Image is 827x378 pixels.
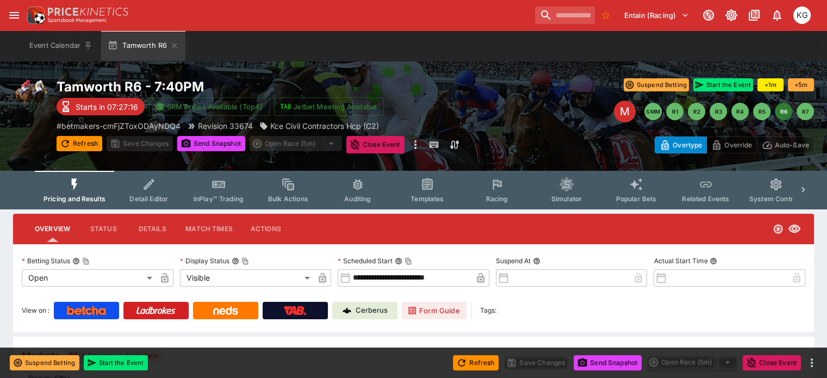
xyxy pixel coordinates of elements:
button: Copy To Clipboard [82,257,90,265]
button: SRM Prices Available (Top4) [149,97,270,116]
button: Copy To Clipboard [241,257,249,265]
button: Tamworth R6 [101,30,185,61]
span: Bulk Actions [268,195,308,203]
p: Scheduled Start [338,256,393,265]
a: Cerberus [332,302,397,319]
button: more [409,136,422,153]
img: Sportsbook Management [48,18,107,23]
button: Betting StatusCopy To Clipboard [72,257,80,265]
button: Start the Event [84,355,148,370]
span: Detail Editor [129,195,168,203]
button: Close Event [346,136,405,153]
p: Starts in 07:27:16 [76,101,138,113]
button: Status [79,216,128,242]
img: Betcha [67,306,106,315]
button: SMM [644,103,662,120]
button: Connected to PK [699,5,718,25]
button: Copy To Clipboard [405,257,412,265]
div: split button [250,136,342,151]
span: Pricing and Results [43,195,105,203]
button: Overtype [655,137,707,153]
div: Start From [655,137,814,153]
p: Suspend At [496,256,531,265]
p: Display Status [180,256,229,265]
label: Tags: [480,302,496,319]
button: +1m [757,78,784,91]
p: Betting Status [22,256,70,265]
h2: Copy To Clipboard [57,78,499,95]
span: Popular Bets [615,195,656,203]
button: Kevin Gutschlag [790,3,814,27]
button: Actions [241,216,290,242]
div: Visible [180,269,314,287]
button: Suspend Betting [624,78,689,91]
button: Documentation [744,5,764,25]
div: split button [646,355,738,370]
img: Cerberus [343,306,351,315]
span: System Controls [749,195,803,203]
button: R3 [710,103,727,120]
button: R7 [797,103,814,120]
p: Overtype [673,139,702,151]
button: Overview [26,216,79,242]
button: Suspend At [533,257,540,265]
div: Edit Meeting [614,101,636,122]
button: Event Calendar [23,30,99,61]
img: Ladbrokes [136,306,176,315]
span: Auditing [344,195,371,203]
div: Kevin Gutschlag [793,7,811,24]
div: Open [22,269,156,287]
input: search [535,7,595,24]
button: Refresh [453,355,499,370]
button: Toggle light/dark mode [722,5,741,25]
img: PriceKinetics Logo [24,4,46,26]
button: Details [128,216,177,242]
button: Suspend Betting [10,355,79,370]
span: Racing [486,195,508,203]
button: Scheduled StartCopy To Clipboard [395,257,402,265]
p: Actual Start Time [654,256,707,265]
button: +5m [788,78,814,91]
div: Event type filters [35,171,792,209]
img: horse_racing.png [13,78,48,113]
p: Cerberus [356,305,388,316]
button: Match Times [177,216,241,242]
img: jetbet-logo.svg [280,101,291,112]
button: Select Tenant [618,7,695,24]
svg: Visible [788,222,801,236]
button: R5 [753,103,770,120]
button: Notifications [767,5,787,25]
nav: pagination navigation [644,103,814,120]
svg: Open [773,224,784,234]
p: Revision 33674 [198,120,253,132]
img: Neds [213,306,238,315]
button: open drawer [4,5,24,25]
button: Actual Start Time [710,257,717,265]
span: Templates [411,195,444,203]
p: Kce Civil Contractors Hcp (C2) [270,120,379,132]
img: PriceKinetics [48,8,128,16]
img: TabNZ [284,306,307,315]
a: Form Guide [402,302,467,319]
button: R2 [688,103,705,120]
button: R1 [666,103,683,120]
button: R6 [775,103,792,120]
span: InPlay™ Trading [194,195,244,203]
button: Jetbet Meeting Available [274,97,384,116]
p: Copy To Clipboard [57,120,181,132]
button: Send Snapshot [177,136,245,151]
button: Send Snapshot [574,355,642,370]
button: Refresh [57,136,102,151]
button: R4 [731,103,749,120]
button: Override [706,137,757,153]
button: Start the Event [693,78,753,91]
button: Auto-Save [757,137,814,153]
span: Simulator [551,195,582,203]
label: View on : [22,302,49,319]
button: Close Event [743,355,801,370]
button: more [805,356,818,369]
div: Kce Civil Contractors Hcp (C2) [259,120,379,132]
span: Related Events [682,195,729,203]
p: Auto-Save [775,139,809,151]
p: Override [724,139,752,151]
